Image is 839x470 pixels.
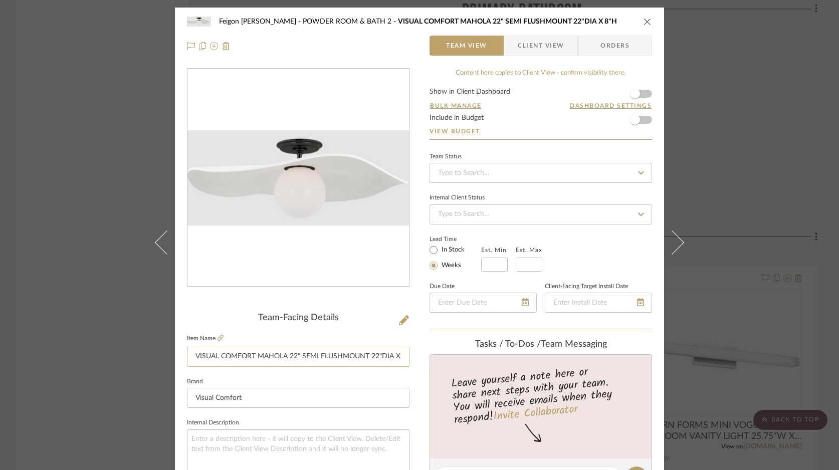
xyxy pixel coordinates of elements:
[643,17,652,26] button: close
[569,101,652,110] button: Dashboard Settings
[430,293,537,313] input: Enter Due Date
[430,284,455,289] label: Due Date
[430,195,485,200] div: Internal Client Status
[187,420,239,425] label: Internal Description
[518,36,564,56] span: Client View
[545,284,628,289] label: Client-Facing Target Install Date
[430,127,652,135] a: View Budget
[475,340,541,349] span: Tasks / To-Dos /
[430,68,652,78] div: Content here copies to Client View - confirm visibility there.
[516,247,542,254] label: Est. Max
[493,401,578,426] a: Invite Collaborator
[187,334,224,343] label: Item Name
[303,18,398,25] span: POWDER ROOM & BATH 2
[430,101,482,110] button: Bulk Manage
[545,293,652,313] input: Enter Install Date
[481,247,507,254] label: Est. Min
[589,36,641,56] span: Orders
[430,204,652,224] input: Type to Search…
[187,379,203,384] label: Brand
[187,388,409,408] input: Enter Brand
[398,18,617,25] span: VISUAL COMFORT MAHOLA 22" SEMI FLUSHMOUNT 22"DIA X 8"H
[440,246,465,255] label: In Stock
[429,361,654,428] div: Leave yourself a note here or share next steps with your team. You will receive emails when they ...
[187,130,409,225] img: 8884b745-4c6e-4628-81e4-8ddf427e4993_436x436.jpg
[187,313,409,324] div: Team-Facing Details
[219,18,303,25] span: Feigon [PERSON_NAME]
[187,347,409,367] input: Enter Item Name
[446,36,487,56] span: Team View
[430,234,481,244] label: Lead Time
[430,244,481,272] mat-radio-group: Select item type
[222,42,230,50] img: Remove from project
[187,12,211,32] img: 8884b745-4c6e-4628-81e4-8ddf427e4993_48x40.jpg
[430,339,652,350] div: team Messaging
[440,261,461,270] label: Weeks
[187,130,409,225] div: 0
[430,154,462,159] div: Team Status
[430,163,652,183] input: Type to Search…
